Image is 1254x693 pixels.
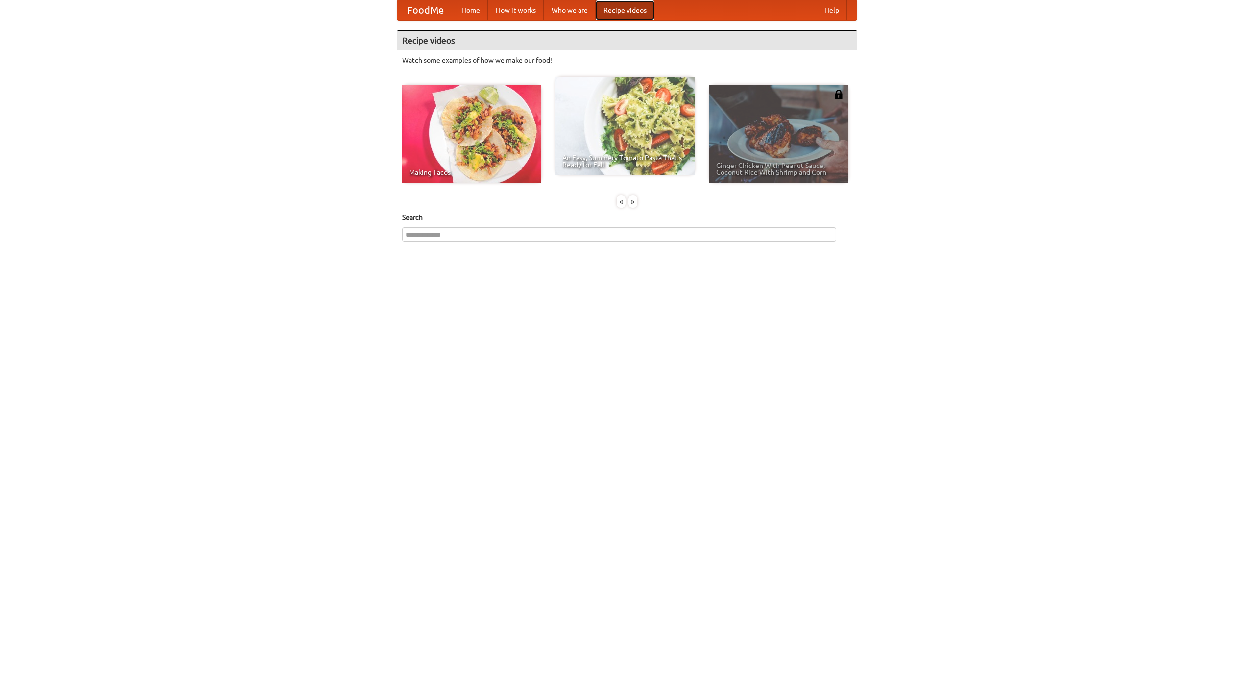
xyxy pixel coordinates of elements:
a: An Easy, Summery Tomato Pasta That's Ready for Fall [555,77,695,175]
a: Making Tacos [402,85,541,183]
span: An Easy, Summery Tomato Pasta That's Ready for Fall [562,154,688,168]
img: 483408.png [834,90,844,99]
a: FoodMe [397,0,454,20]
h5: Search [402,213,852,222]
h4: Recipe videos [397,31,857,50]
a: Home [454,0,488,20]
div: » [628,195,637,208]
a: Recipe videos [596,0,654,20]
a: Help [817,0,847,20]
span: Making Tacos [409,169,534,176]
a: Who we are [544,0,596,20]
a: How it works [488,0,544,20]
div: « [617,195,626,208]
p: Watch some examples of how we make our food! [402,55,852,65]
